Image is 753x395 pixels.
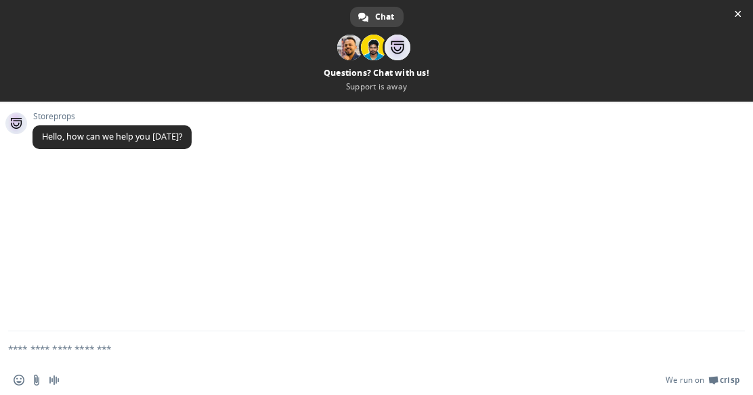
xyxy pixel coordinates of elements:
span: We run on [666,375,704,386]
span: Crisp [720,375,739,386]
span: Send a file [31,375,42,386]
textarea: Compose your message... [8,331,712,365]
span: Hello, how can we help you [DATE]? [42,131,182,142]
span: Close chat [731,7,745,21]
a: We run onCrisp [666,375,739,386]
span: Chat [375,7,394,27]
a: Chat [350,7,404,27]
span: Audio message [49,375,60,386]
span: Storeprops [33,112,192,121]
span: Insert an emoji [14,375,24,386]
